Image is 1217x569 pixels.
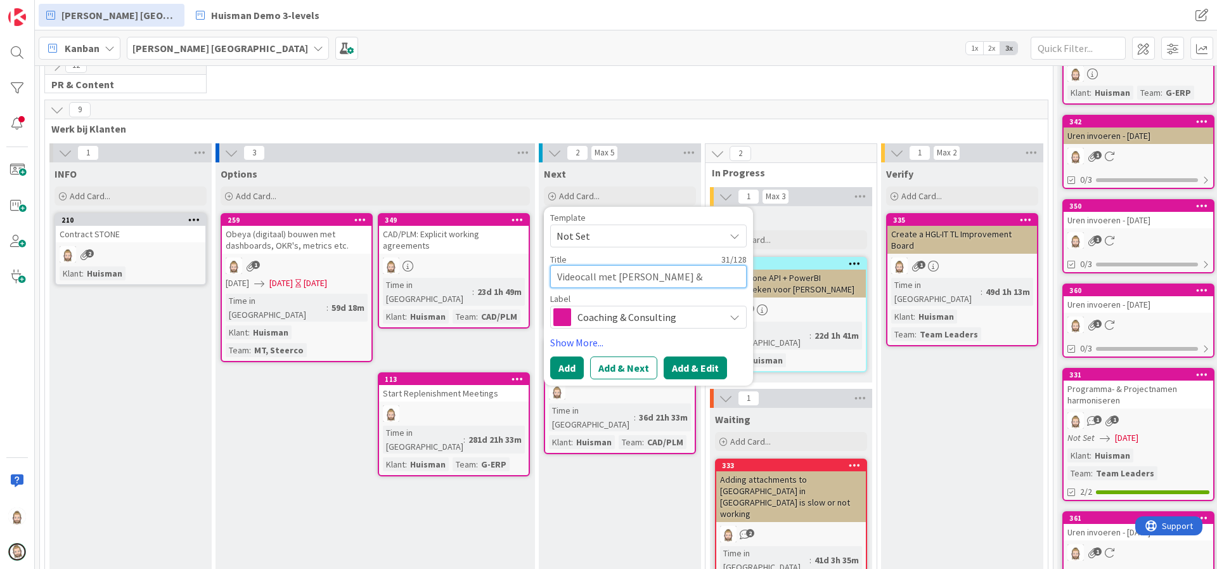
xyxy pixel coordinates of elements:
span: : [405,310,407,324]
button: Add & Edit [664,356,727,379]
span: In Progress [712,166,861,179]
div: 350 [1069,202,1213,211]
span: : [981,285,982,299]
span: : [1161,86,1162,100]
div: Uren invoeren - [DATE] [1064,128,1213,144]
span: 1 [917,261,925,269]
div: 259Obeya (digitaal) bouwen met dashboards, OKR's, metrics etc. [222,214,371,254]
span: : [82,266,84,280]
div: Time in [GEOGRAPHIC_DATA] [226,294,326,322]
img: Visit kanbanzone.com [8,8,26,26]
div: Huisman [1091,448,1133,462]
div: Max 5 [595,150,614,156]
span: Waiting [715,413,750,426]
span: 1 [1093,415,1102,424]
div: Programma- & Projectnamen harmoniseren [1064,381,1213,409]
span: : [634,410,636,424]
div: 361Uren invoeren - [DATE] [1064,513,1213,540]
div: 360 [1064,285,1213,296]
span: : [809,553,811,567]
div: Team [1067,466,1091,480]
div: Uren invoeren - [DATE] [1064,212,1213,228]
div: Time in [GEOGRAPHIC_DATA] [383,278,472,306]
div: 335 [893,216,1037,225]
img: Rv [60,246,76,263]
div: Team [619,435,642,449]
div: 350Uren invoeren - [DATE] [1064,200,1213,228]
span: : [405,457,407,471]
i: Not Set [1067,432,1095,443]
span: 1x [966,42,983,55]
span: : [571,435,573,449]
a: RvKlant:HuismanTeam:G-ERP [1062,32,1214,105]
span: 9 [69,102,91,117]
span: : [476,457,478,471]
div: Create a HGL-IT TL Improvement Board [887,226,1037,254]
div: Klant [549,435,571,449]
div: 113 [379,374,529,385]
div: 349CAD/PLM: Explicit working agreements [379,214,529,254]
div: 338 [722,259,866,268]
div: 113 [385,375,529,384]
span: : [326,301,328,315]
span: 3 [243,145,265,160]
div: Huisman [407,310,449,324]
div: 361 [1064,513,1213,524]
div: 23d 1h 49m [474,285,525,299]
div: Klant [60,266,82,280]
div: 113Start Replenishment Meetings [379,374,529,402]
div: Start Replenishment Meetings [379,385,529,402]
img: Rv [8,507,26,525]
div: CAD/PLM [644,435,686,449]
div: 331 [1064,369,1213,381]
a: 331Programma- & Projectnamen harmoniserenRvNot Set[DATE]Klant:HuismanTeam:Team Leaders2/2 [1062,368,1214,501]
span: Kanban [65,41,100,56]
span: 3x [1000,42,1017,55]
div: Rv [716,301,866,318]
div: CAD/PLM [478,310,520,324]
span: 1 [738,189,759,204]
span: 1 [1093,547,1102,556]
div: 335Create a HGL-IT TL Improvement Board [887,214,1037,254]
div: Huisman [1091,86,1133,100]
div: Rv [1064,412,1213,429]
div: 342 [1064,116,1213,128]
span: 1 [1111,415,1119,424]
span: : [915,327,917,341]
span: : [913,310,915,324]
span: : [1090,448,1091,462]
div: Time in [GEOGRAPHIC_DATA] [891,278,981,306]
div: 361 [1069,514,1213,523]
button: Add & Next [590,356,657,379]
span: PR & Content [51,78,190,91]
div: Contract STONE [56,226,205,242]
a: 342Uren invoeren - [DATE]Rv0/3 [1062,115,1214,189]
span: Support [27,2,58,17]
div: Rv [56,246,205,263]
div: Rv [1064,317,1213,333]
span: Add Card... [559,190,600,202]
span: 0/3 [1080,173,1092,186]
div: Team Leaders [917,327,981,341]
span: [DATE] [1115,431,1138,445]
div: 41d 3h 35m [811,553,862,567]
span: : [476,310,478,324]
div: Rv [1064,65,1213,82]
div: 333 [722,461,866,470]
span: 0/3 [1080,258,1092,271]
span: Verify [886,167,913,180]
span: [PERSON_NAME] [GEOGRAPHIC_DATA] [61,8,177,23]
span: Not Set [557,228,715,244]
img: Rv [1067,412,1084,429]
div: CAD/PLM: Explicit working agreements [379,226,529,254]
div: 22d 1h 41m [811,329,862,343]
span: Coaching & Consulting [577,308,718,326]
div: Obeya (digitaal) bouwen met dashboards, OKR's, metrics etc. [222,226,371,254]
a: 210Contract STONERvKlant:Huisman [55,213,207,285]
div: MT, Steerco [251,343,307,357]
div: 331 [1069,370,1213,379]
a: 334Plan (bi)weekly Team Sessions with CAD/PLMRvTime in [GEOGRAPHIC_DATA]:36d 21h 33mKlant:Huisman... [544,339,696,454]
div: Rv [1064,232,1213,249]
span: Template [550,213,586,222]
input: Quick Filter... [1031,37,1126,60]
